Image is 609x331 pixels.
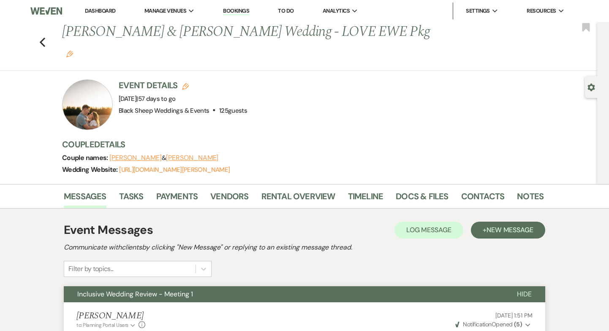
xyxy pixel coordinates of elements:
[119,190,144,208] a: Tasks
[30,2,62,20] img: Weven Logo
[76,321,136,329] button: to: Planning Portal Users
[76,322,128,328] span: to: Planning Portal Users
[514,320,522,328] strong: ( 5 )
[64,242,545,252] h2: Communicate with clients by clicking "New Message" or replying to an existing message thread.
[527,7,556,15] span: Resources
[138,95,176,103] span: 57 days to go
[587,83,595,91] button: Open lead details
[109,154,218,162] span: &
[85,7,115,14] a: Dashboard
[62,153,109,162] span: Couple names:
[487,225,533,234] span: New Message
[109,155,162,161] button: [PERSON_NAME]
[64,286,503,302] button: Inclusive Wedding Review - Meeting 1
[461,190,505,208] a: Contacts
[119,79,247,91] h3: Event Details
[119,165,230,174] a: [URL][DOMAIN_NAME][PERSON_NAME]
[471,222,545,239] button: +New Message
[68,264,114,274] div: Filter by topics...
[62,138,535,150] h3: Couple Details
[64,190,106,208] a: Messages
[396,190,448,208] a: Docs & Files
[119,95,175,103] span: [DATE]
[406,225,451,234] span: Log Message
[66,50,73,57] button: Edit
[62,165,119,174] span: Wedding Website:
[517,190,544,208] a: Notes
[394,222,463,239] button: Log Message
[455,320,522,328] span: Opened
[210,190,248,208] a: Vendors
[495,312,533,319] span: [DATE] 1:51 PM
[466,7,490,15] span: Settings
[136,95,175,103] span: |
[119,106,209,115] span: Black Sheep Weddings & Events
[278,7,294,14] a: To Do
[77,290,193,298] span: Inclusive Wedding Review - Meeting 1
[62,22,440,62] h1: [PERSON_NAME] & [PERSON_NAME] Wedding - LOVE EWE Pkg
[261,190,335,208] a: Rental Overview
[323,7,350,15] span: Analytics
[503,286,545,302] button: Hide
[219,106,247,115] span: 125 guests
[454,320,533,329] button: NotificationOpened (5)
[223,7,249,15] a: Bookings
[156,190,198,208] a: Payments
[348,190,383,208] a: Timeline
[76,311,145,321] h5: [PERSON_NAME]
[463,320,491,328] span: Notification
[517,290,532,298] span: Hide
[166,155,218,161] button: [PERSON_NAME]
[144,7,186,15] span: Manage Venues
[64,221,153,239] h1: Event Messages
